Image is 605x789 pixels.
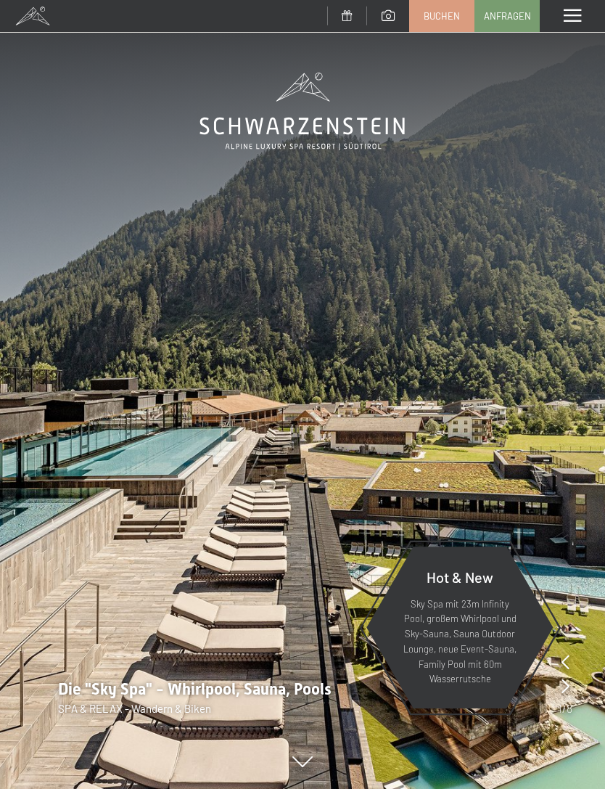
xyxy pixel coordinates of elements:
[558,700,562,716] span: 1
[567,700,572,716] span: 8
[58,680,332,698] span: Die "Sky Spa" - Whirlpool, Sauna, Pools
[58,702,211,715] span: SPA & RELAX - Wandern & Biken
[427,568,493,586] span: Hot & New
[410,1,474,31] a: Buchen
[562,700,567,716] span: /
[402,597,518,687] p: Sky Spa mit 23m Infinity Pool, großem Whirlpool und Sky-Sauna, Sauna Outdoor Lounge, neue Event-S...
[475,1,539,31] a: Anfragen
[484,9,531,23] span: Anfragen
[424,9,460,23] span: Buchen
[366,546,554,709] a: Hot & New Sky Spa mit 23m Infinity Pool, großem Whirlpool und Sky-Sauna, Sauna Outdoor Lounge, ne...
